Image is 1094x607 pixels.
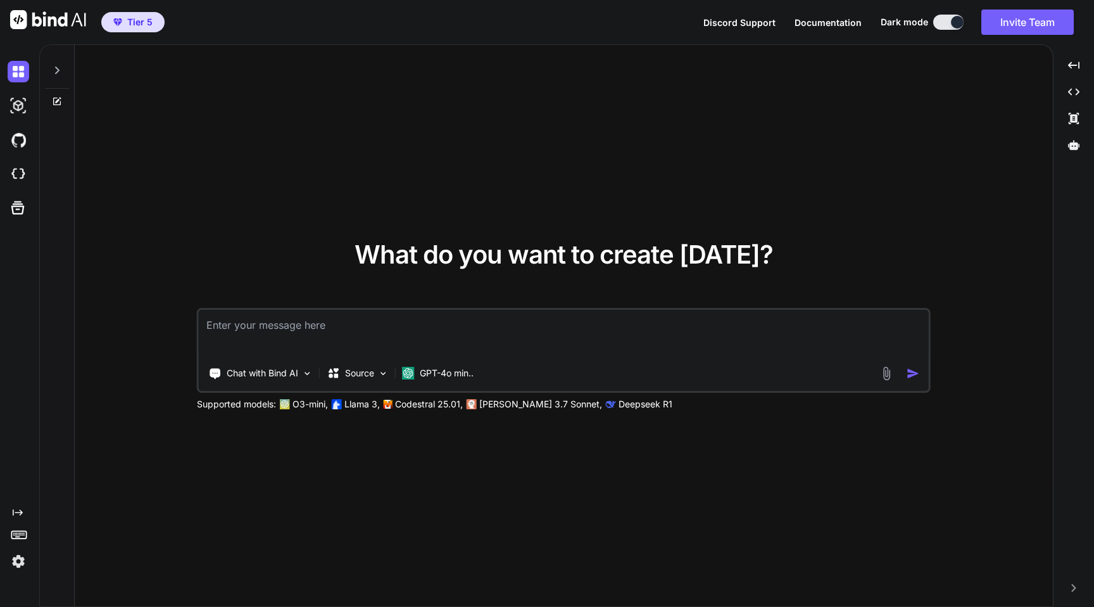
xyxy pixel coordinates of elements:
p: Llama 3, [344,398,380,411]
span: Dark mode [881,16,928,29]
span: Discord Support [703,17,776,28]
img: cloudideIcon [8,163,29,185]
button: Invite Team [981,10,1074,35]
img: Pick Tools [302,368,313,379]
img: icon [907,367,920,380]
p: Codestral 25.01, [395,398,463,411]
p: Deepseek R1 [619,398,672,411]
img: GPT-4o mini [402,367,415,380]
button: Documentation [795,16,862,29]
img: Pick Models [378,368,389,379]
img: attachment [879,366,894,381]
p: [PERSON_NAME] 3.7 Sonnet, [479,398,602,411]
img: GPT-4 [280,399,290,409]
button: Discord Support [703,16,776,29]
p: Supported models: [197,398,276,411]
p: GPT-4o min.. [420,367,474,380]
img: premium [113,18,122,26]
p: Source [345,367,374,380]
img: settings [8,551,29,572]
button: premiumTier 5 [101,12,165,32]
img: Llama2 [332,399,342,409]
img: Bind AI [10,10,86,29]
img: darkChat [8,61,29,82]
img: claude [467,399,477,409]
span: Documentation [795,17,862,28]
img: Mistral-AI [384,400,393,409]
span: What do you want to create [DATE]? [355,239,773,270]
p: Chat with Bind AI [227,367,298,380]
img: claude [606,399,616,409]
img: githubDark [8,129,29,151]
span: Tier 5 [127,16,153,29]
img: darkAi-studio [8,95,29,117]
p: O3-mini, [292,398,328,411]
